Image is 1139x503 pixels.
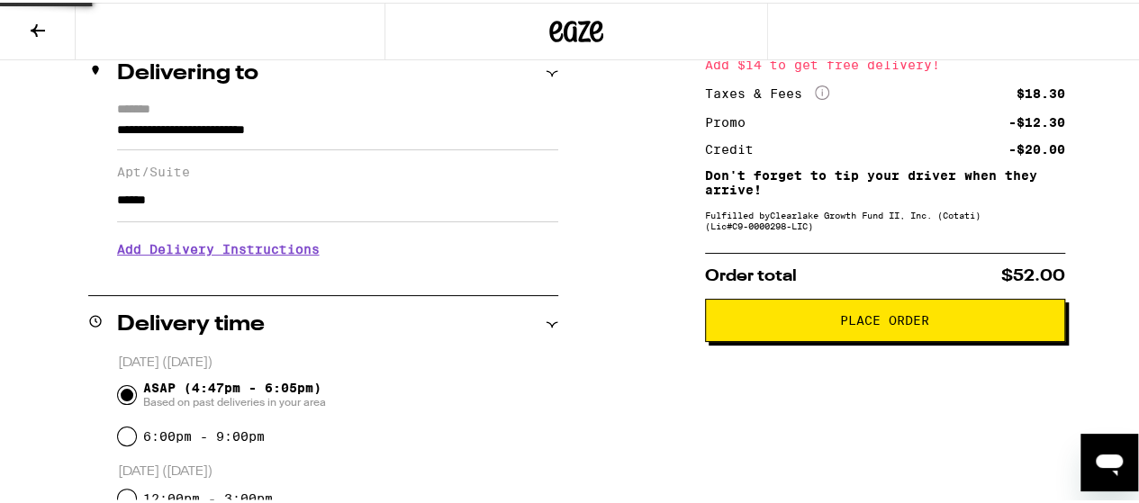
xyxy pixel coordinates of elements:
[117,267,558,282] p: We'll contact you at [PHONE_NUMBER] when we arrive
[705,166,1065,194] p: Don't forget to tip your driver when they arrive!
[118,352,558,369] p: [DATE] ([DATE])
[1017,85,1065,97] div: $18.30
[705,113,758,126] div: Promo
[705,140,766,153] div: Credit
[705,56,1065,68] div: Add $14 to get free delivery!
[143,489,273,503] label: 12:00pm - 3:00pm
[1008,113,1065,126] div: -$12.30
[143,392,326,407] span: Based on past deliveries in your area
[1001,265,1065,282] span: $52.00
[705,207,1065,229] div: Fulfilled by Clearlake Growth Fund II, Inc. (Cotati) (Lic# C9-0000298-LIC )
[117,162,558,176] label: Apt/Suite
[143,427,265,441] label: 6:00pm - 9:00pm
[117,226,558,267] h3: Add Delivery Instructions
[705,296,1065,339] button: Place Order
[840,311,929,324] span: Place Order
[1008,140,1065,153] div: -$20.00
[143,378,326,407] span: ASAP (4:47pm - 6:05pm)
[117,60,258,82] h2: Delivering to
[705,83,829,99] div: Taxes & Fees
[117,311,265,333] h2: Delivery time
[118,461,558,478] p: [DATE] ([DATE])
[705,265,797,282] span: Order total
[1080,431,1138,489] iframe: Button to launch messaging window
